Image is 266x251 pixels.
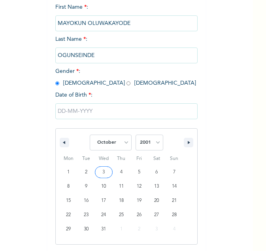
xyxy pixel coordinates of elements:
span: First Name : [55,4,198,26]
span: 29 [66,222,71,236]
button: 6 [148,165,166,179]
span: 19 [137,194,141,208]
span: 5 [138,165,140,179]
button: 26 [130,208,148,222]
span: 13 [154,179,159,194]
span: 10 [101,179,106,194]
button: 22 [60,208,77,222]
span: Sat [148,152,166,165]
span: 3 [102,165,105,179]
span: 1 [67,165,70,179]
span: 4 [120,165,123,179]
button: 15 [60,194,77,208]
button: 18 [113,194,130,208]
span: Thu [113,152,130,165]
span: 27 [154,208,159,222]
span: 20 [154,194,159,208]
button: 20 [148,194,166,208]
span: Last Name : [55,36,198,58]
span: Gender : [DEMOGRAPHIC_DATA] [DEMOGRAPHIC_DATA] [55,68,196,86]
span: Date of Birth : [55,91,92,99]
span: 15 [66,194,71,208]
button: 31 [95,222,113,236]
button: 3 [95,165,113,179]
button: 8 [60,179,77,194]
button: 19 [130,194,148,208]
button: 11 [113,179,130,194]
span: 23 [84,208,89,222]
span: 22 [66,208,71,222]
button: 30 [77,222,95,236]
span: 21 [172,194,177,208]
button: 4 [113,165,130,179]
span: 9 [85,179,87,194]
button: 29 [60,222,77,236]
button: 12 [130,179,148,194]
span: 16 [84,194,89,208]
button: 28 [165,208,183,222]
span: 6 [155,165,158,179]
button: 2 [77,165,95,179]
span: 24 [101,208,106,222]
button: 14 [165,179,183,194]
span: 12 [137,179,141,194]
span: Fri [130,152,148,165]
span: 30 [84,222,89,236]
input: DD-MM-YYYY [55,103,198,119]
button: 5 [130,165,148,179]
span: Wed [95,152,113,165]
button: 10 [95,179,113,194]
span: 2 [85,165,87,179]
span: 25 [119,208,124,222]
span: 28 [172,208,177,222]
button: 16 [77,194,95,208]
span: Tue [77,152,95,165]
span: 14 [172,179,177,194]
span: 17 [101,194,106,208]
button: 17 [95,194,113,208]
button: 7 [165,165,183,179]
button: 24 [95,208,113,222]
span: 7 [173,165,175,179]
span: 31 [101,222,106,236]
button: 13 [148,179,166,194]
span: 26 [137,208,141,222]
span: Mon [60,152,77,165]
span: 8 [67,179,70,194]
button: 1 [60,165,77,179]
button: 27 [148,208,166,222]
span: 11 [119,179,124,194]
span: Sun [165,152,183,165]
span: 18 [119,194,124,208]
input: Enter your first name [55,15,198,31]
button: 21 [165,194,183,208]
button: 9 [77,179,95,194]
button: 23 [77,208,95,222]
input: Enter your last name [55,48,198,63]
button: 25 [113,208,130,222]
